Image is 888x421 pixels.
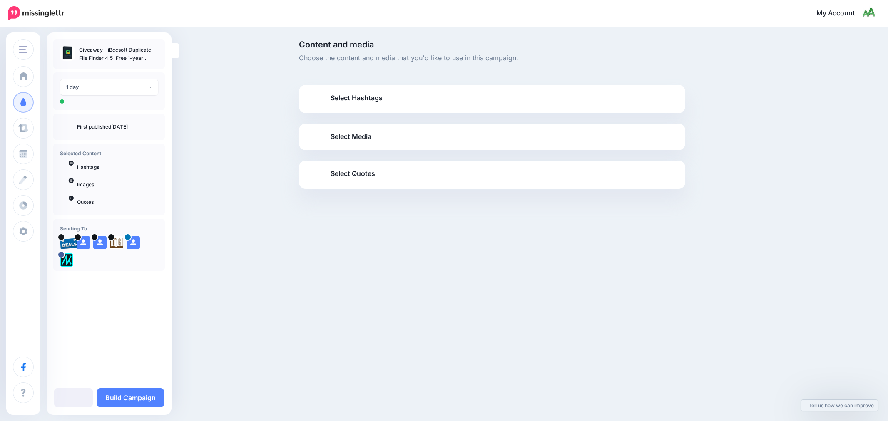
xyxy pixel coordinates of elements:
[77,123,158,131] p: First published
[19,46,27,53] img: menu.png
[331,92,383,104] span: Select Hashtags
[60,150,158,156] h4: Selected Content
[331,131,371,142] span: Select Media
[60,46,75,61] img: 88e75bc83e19d963691608a8060a29be_thumb.jpg
[93,236,107,249] img: user_default_image.png
[60,225,158,232] h4: Sending To
[8,6,64,20] img: Missinglettr
[60,79,158,95] button: 1 day
[77,236,90,249] img: user_default_image.png
[79,46,158,62] p: Giveaway – iBeesoft Duplicate File Finder 4.5: Free 1-year License Key | Similar and Duplicate Fi...
[299,40,685,49] span: Content and media
[77,181,158,188] p: Images
[77,198,158,206] p: Quotes
[69,178,74,183] span: 16
[69,161,74,166] span: 10
[69,196,74,201] span: 6
[307,167,677,189] a: Select Quotes
[77,163,158,171] p: Hashtags
[331,168,375,179] span: Select Quotes
[111,124,128,130] a: [DATE]
[110,236,123,249] img: agK0rCH6-27705.jpg
[66,82,148,92] div: 1 day
[299,53,685,64] span: Choose the content and media that you'd like to use in this campaign.
[60,253,73,267] img: 300371053_782866562685722_1733786435366177641_n-bsa128417.png
[127,236,140,249] img: user_default_image.png
[60,236,78,249] img: 95cf0fca748e57b5e67bba0a1d8b2b21-27699.png
[801,400,878,411] a: Tell us how we can improve
[307,130,677,144] a: Select Media
[808,3,876,24] a: My Account
[307,92,677,113] a: Select Hashtags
